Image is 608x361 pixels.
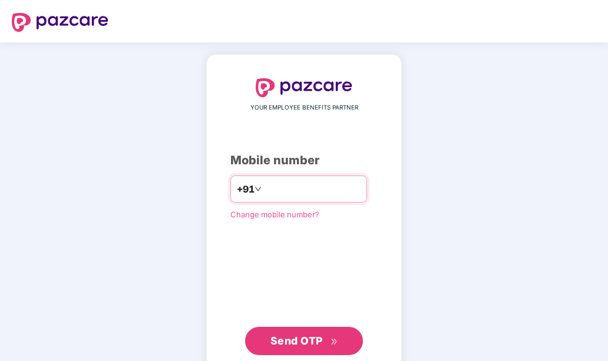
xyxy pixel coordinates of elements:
[245,327,363,355] button: Send OTPdouble-right
[270,334,323,347] span: Send OTP
[230,151,378,170] div: Mobile number
[255,186,262,193] span: down
[237,182,255,197] span: +91
[12,13,108,32] img: logo
[230,210,319,219] a: Change mobile number?
[331,338,338,346] span: double-right
[250,103,358,112] span: YOUR EMPLOYEE BENEFITS PARTNER
[256,78,352,97] img: logo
